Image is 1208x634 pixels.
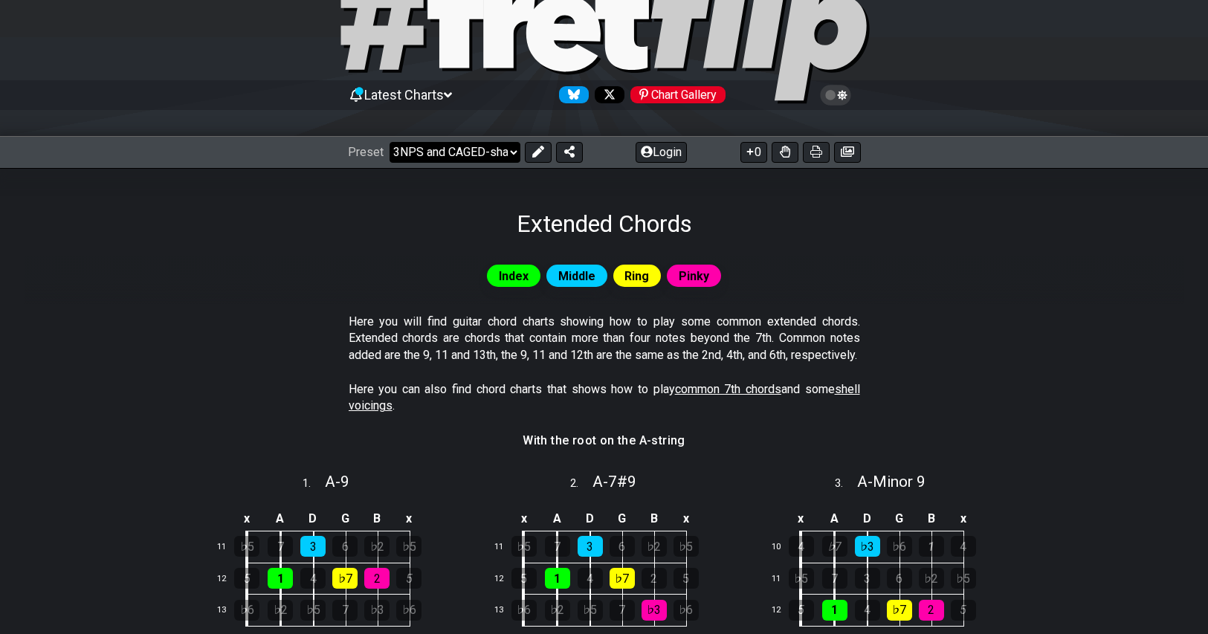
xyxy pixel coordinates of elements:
div: 5 [789,600,814,621]
div: ♭7 [822,536,847,557]
td: G [329,507,361,531]
button: Login [636,142,687,163]
p: Here you will find guitar chord charts showing how to play some common extended chords. Extended ... [349,314,860,363]
td: 12 [210,563,246,595]
td: 13 [210,595,246,627]
div: ♭7 [887,600,912,621]
div: ♭3 [364,600,390,621]
td: 11 [488,531,523,563]
div: 7 [332,600,358,621]
div: 4 [789,536,814,557]
span: Ring [624,265,649,287]
div: 2 [642,568,667,589]
div: ♭6 [511,600,537,621]
div: 3 [855,568,880,589]
a: #fretflip at Pinterest [624,86,726,103]
span: common 7th chords [675,382,781,396]
td: x [393,507,425,531]
div: 3 [300,536,326,557]
td: G [606,507,638,531]
div: ♭5 [674,536,699,557]
div: ♭6 [396,600,421,621]
span: A - 7#9 [592,473,636,491]
td: B [915,507,947,531]
span: Toggle light / dark theme [827,88,844,102]
span: A - 9 [325,473,349,491]
button: Toggle Dexterity for all fretkits [772,142,798,163]
td: G [883,507,915,531]
span: 3 . [835,476,857,492]
h1: Extended Chords [517,210,692,238]
div: 2 [364,568,390,589]
span: 1 . [303,476,325,492]
div: ♭7 [332,568,358,589]
div: 1 [919,536,944,557]
div: 1 [545,568,570,589]
div: Chart Gallery [630,86,726,103]
div: ♭6 [674,600,699,621]
td: D [574,507,607,531]
div: 4 [951,536,976,557]
td: x [670,507,702,531]
td: D [297,507,329,531]
button: Edit Preset [525,142,552,163]
div: 7 [545,536,570,557]
td: 11 [210,531,246,563]
div: ♭5 [300,600,326,621]
td: A [540,507,574,531]
button: Create image [834,142,861,163]
div: 3 [578,536,603,557]
a: Follow #fretflip at Bluesky [553,86,589,103]
div: 4 [578,568,603,589]
div: ♭5 [789,568,814,589]
div: ♭2 [545,600,570,621]
button: Share Preset [556,142,583,163]
div: ♭2 [364,536,390,557]
div: 5 [511,568,537,589]
h4: With the root on the A-string [523,433,685,449]
div: 7 [822,568,847,589]
button: 0 [740,142,767,163]
div: ♭5 [951,568,976,589]
td: 10 [765,531,801,563]
div: ♭2 [642,536,667,557]
div: ♭5 [396,536,421,557]
td: x [230,507,264,531]
div: ♭2 [919,568,944,589]
div: 5 [396,568,421,589]
div: 2 [919,600,944,621]
div: 1 [268,568,293,589]
div: 4 [300,568,326,589]
div: ♭6 [887,536,912,557]
p: Here you can also find chord charts that shows how to play and some . [349,381,860,415]
td: 12 [488,563,523,595]
div: ♭5 [234,536,259,557]
td: A [264,507,297,531]
div: ♭3 [855,536,880,557]
div: ♭3 [642,600,667,621]
div: ♭2 [268,600,293,621]
div: 4 [855,600,880,621]
div: 5 [674,568,699,589]
td: B [361,507,393,531]
td: x [947,507,979,531]
span: Index [499,265,529,287]
td: 12 [765,595,801,627]
div: 1 [822,600,847,621]
div: 6 [610,536,635,557]
td: 13 [488,595,523,627]
td: x [784,507,818,531]
span: Latest Charts [364,87,444,103]
td: x [507,507,541,531]
div: 6 [887,568,912,589]
div: 7 [268,536,293,557]
td: A [818,507,851,531]
span: Middle [558,265,595,287]
div: 5 [234,568,259,589]
div: ♭5 [578,600,603,621]
div: ♭7 [610,568,635,589]
select: Preset [390,142,520,163]
td: B [638,507,670,531]
span: Pinky [679,265,709,287]
span: 2 . [570,476,592,492]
